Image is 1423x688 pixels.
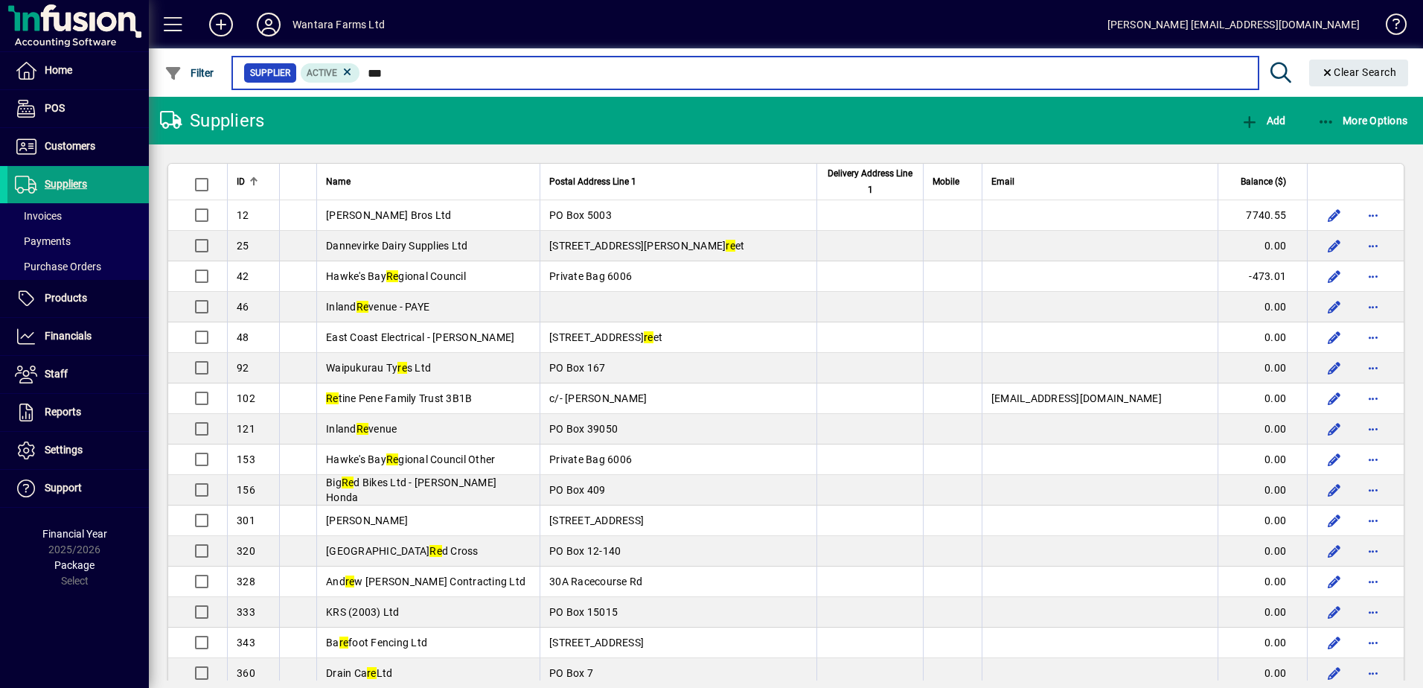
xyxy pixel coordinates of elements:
td: 0.00 [1218,231,1307,261]
button: Edit [1323,295,1346,319]
span: 360 [237,667,255,679]
button: Profile [245,11,292,38]
a: Staff [7,356,149,393]
span: 320 [237,545,255,557]
a: Purchase Orders [7,254,149,279]
span: Home [45,64,72,76]
td: 0.00 [1218,383,1307,414]
button: Clear [1309,60,1409,86]
button: Edit [1323,478,1346,502]
span: [STREET_ADDRESS] et [549,331,662,343]
a: Financials [7,318,149,355]
span: [STREET_ADDRESS][PERSON_NAME] et [549,240,744,252]
span: Settings [45,444,83,456]
span: 156 [237,484,255,496]
span: Private Bag 6006 [549,453,632,465]
span: Suppliers [45,178,87,190]
button: More options [1361,234,1385,258]
button: Edit [1323,447,1346,471]
em: Re [342,477,354,488]
span: 343 [237,637,255,649]
td: 0.00 [1218,506,1307,536]
span: Filter [164,67,214,79]
button: More options [1361,631,1385,654]
button: More options [1361,325,1385,349]
span: Financials [45,330,92,342]
div: Suppliers [160,109,264,133]
span: Add [1241,115,1285,127]
button: Edit [1323,203,1346,227]
a: Reports [7,394,149,431]
button: Edit [1323,417,1346,441]
span: [PERSON_NAME] Bros Ltd [326,209,452,221]
span: Customers [45,140,95,152]
span: Clear Search [1321,66,1397,78]
span: 12 [237,209,249,221]
span: ID [237,173,245,190]
span: PO Box 39050 [549,423,618,435]
a: Knowledge Base [1375,3,1404,51]
em: Re [356,301,369,313]
span: PO Box 15015 [549,606,618,618]
em: re [367,667,377,679]
span: 30A Racecourse Rd [549,576,642,587]
span: Invoices [15,210,62,222]
td: 0.00 [1218,567,1307,597]
span: Payments [15,235,71,247]
span: Drain Ca Ltd [326,667,392,679]
span: 328 [237,576,255,587]
span: Balance ($) [1241,173,1286,190]
td: 7740.55 [1218,200,1307,231]
button: More options [1361,478,1385,502]
button: More options [1361,295,1385,319]
span: Active [307,68,337,78]
em: re [726,240,735,252]
em: Re [386,270,399,282]
button: More options [1361,356,1385,380]
span: Name [326,173,351,190]
span: 92 [237,362,249,374]
td: 0.00 [1218,628,1307,658]
em: Re [429,545,442,557]
a: Customers [7,128,149,165]
button: More options [1361,570,1385,593]
span: East Coast Electrical - [PERSON_NAME] [326,331,514,343]
td: 0.00 [1218,445,1307,475]
span: [GEOGRAPHIC_DATA] d Cross [326,545,479,557]
em: Re [326,392,339,404]
a: POS [7,90,149,127]
span: Postal Address Line 1 [549,173,636,190]
button: More options [1361,264,1385,288]
span: Ba foot Fencing Ltd [326,637,427,649]
span: Mobile [933,173,959,190]
div: [PERSON_NAME] [EMAIL_ADDRESS][DOMAIN_NAME] [1107,13,1360,36]
a: Products [7,280,149,317]
span: 48 [237,331,249,343]
button: Edit [1323,509,1346,532]
td: 0.00 [1218,353,1307,383]
div: ID [237,173,270,190]
em: Re [386,453,399,465]
span: Staff [45,368,68,380]
button: More Options [1314,107,1412,134]
a: Payments [7,229,149,254]
span: Supplier [250,66,290,80]
button: More options [1361,509,1385,532]
span: Dannevirke Dairy Supplies Ltd [326,240,467,252]
button: Edit [1323,631,1346,654]
span: PO Box 409 [549,484,606,496]
em: re [345,576,355,587]
span: PO Box 167 [549,362,606,374]
span: PO Box 5003 [549,209,612,221]
span: 301 [237,515,255,526]
button: More options [1361,539,1385,563]
span: [STREET_ADDRESS] [549,515,644,526]
td: 0.00 [1218,597,1307,628]
em: re [644,331,653,343]
span: c/- [PERSON_NAME] [549,392,647,404]
button: Edit [1323,264,1346,288]
mat-chip: Activation Status: Active [301,63,360,83]
span: Inland venue - PAYE [326,301,429,313]
td: 0.00 [1218,414,1307,445]
td: 0.00 [1218,536,1307,567]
